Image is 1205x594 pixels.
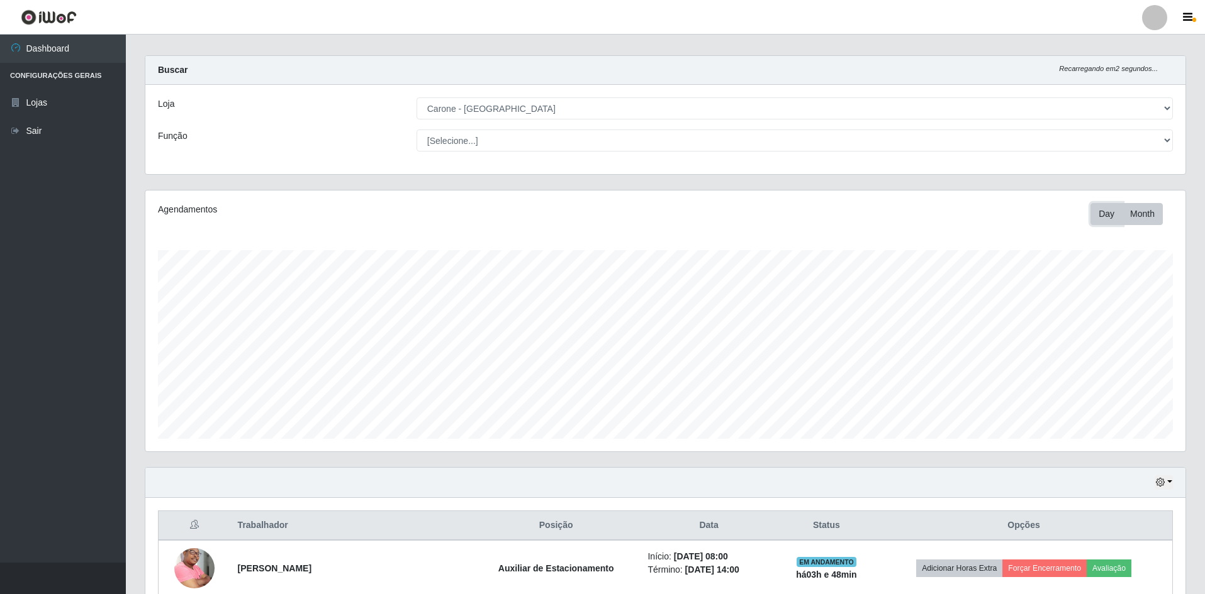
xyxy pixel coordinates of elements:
[158,65,188,75] strong: Buscar
[230,511,472,541] th: Trabalhador
[1122,203,1163,225] button: Month
[640,511,777,541] th: Data
[1002,559,1087,577] button: Forçar Encerramento
[1090,203,1123,225] button: Day
[778,511,875,541] th: Status
[158,129,188,143] label: Função
[158,203,570,216] div: Agendamentos
[674,551,728,561] time: [DATE] 08:00
[498,563,614,573] strong: Auxiliar de Estacionamento
[647,550,770,563] li: Início:
[685,564,739,575] time: [DATE] 14:00
[796,569,857,580] strong: há 03 h e 48 min
[916,559,1002,577] button: Adicionar Horas Extra
[1090,203,1173,225] div: Toolbar with button groups
[158,97,174,111] label: Loja
[1059,65,1158,72] i: Recarregando em 2 segundos...
[875,511,1172,541] th: Opções
[1090,203,1163,225] div: First group
[21,9,77,25] img: CoreUI Logo
[1087,559,1131,577] button: Avaliação
[472,511,641,541] th: Posição
[647,563,770,576] li: Término:
[238,563,311,573] strong: [PERSON_NAME]
[797,557,856,567] span: EM ANDAMENTO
